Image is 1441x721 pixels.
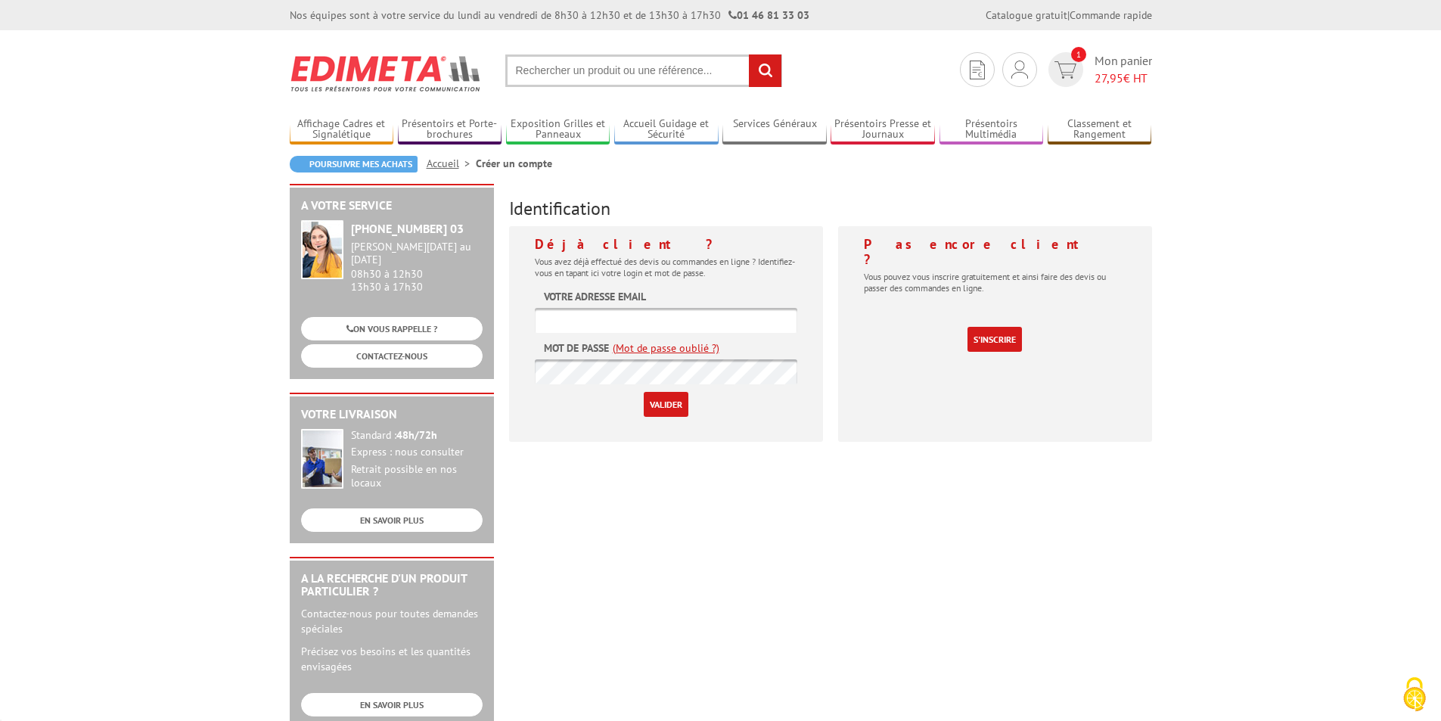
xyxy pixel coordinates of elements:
[351,241,483,293] div: 08h30 à 12h30 13h30 à 17h30
[351,463,483,490] div: Retrait possible en nos locaux
[509,199,1152,219] h3: Identification
[1388,670,1441,721] button: Cookies (fenêtre modale)
[427,157,476,170] a: Accueil
[301,606,483,636] p: Contactez-nous pour toutes demandes spéciales
[290,45,483,101] img: Edimeta
[351,429,483,443] div: Standard :
[301,508,483,532] a: EN SAVOIR PLUS
[351,446,483,459] div: Express : nous consulter
[351,221,464,236] strong: [PHONE_NUMBER] 03
[535,237,797,252] h4: Déjà client ?
[749,54,781,87] input: rechercher
[986,8,1152,23] div: |
[970,61,985,79] img: devis rapide
[864,237,1126,267] h4: Pas encore client ?
[1048,117,1152,142] a: Classement et Rangement
[1095,70,1123,85] span: 27,95
[535,256,797,278] p: Vous avez déjà effectué des devis ou commandes en ligne ? Identifiez-vous en tapant ici votre log...
[396,428,437,442] strong: 48h/72h
[644,392,688,417] input: Valider
[986,8,1067,22] a: Catalogue gratuit
[290,156,418,172] a: Poursuivre mes achats
[1054,61,1076,79] img: devis rapide
[290,8,809,23] div: Nos équipes sont à votre service du lundi au vendredi de 8h30 à 12h30 et de 13h30 à 17h30
[1396,676,1433,713] img: Cookies (fenêtre modale)
[1095,52,1152,87] span: Mon panier
[1071,47,1086,62] span: 1
[301,572,483,598] h2: A la recherche d'un produit particulier ?
[506,117,610,142] a: Exposition Grilles et Panneaux
[613,340,719,356] a: (Mot de passe oublié ?)
[301,429,343,489] img: widget-livraison.jpg
[722,117,827,142] a: Services Généraux
[301,220,343,279] img: widget-service.jpg
[728,8,809,22] strong: 01 46 81 33 03
[939,117,1044,142] a: Présentoirs Multimédia
[290,117,394,142] a: Affichage Cadres et Signalétique
[476,156,552,171] li: Créer un compte
[1045,52,1152,87] a: devis rapide 1 Mon panier 27,95€ HT
[1011,61,1028,79] img: devis rapide
[301,644,483,674] p: Précisez vos besoins et les quantités envisagées
[301,344,483,368] a: CONTACTEZ-NOUS
[301,408,483,421] h2: Votre livraison
[614,117,719,142] a: Accueil Guidage et Sécurité
[967,327,1022,352] a: S'inscrire
[1070,8,1152,22] a: Commande rapide
[831,117,935,142] a: Présentoirs Presse et Journaux
[301,199,483,213] h2: A votre service
[301,693,483,716] a: EN SAVOIR PLUS
[1095,70,1152,87] span: € HT
[864,271,1126,294] p: Vous pouvez vous inscrire gratuitement et ainsi faire des devis ou passer des commandes en ligne.
[544,340,609,356] label: Mot de passe
[544,289,646,304] label: Votre adresse email
[505,54,782,87] input: Rechercher un produit ou une référence...
[398,117,502,142] a: Présentoirs et Porte-brochures
[301,317,483,340] a: ON VOUS RAPPELLE ?
[351,241,483,266] div: [PERSON_NAME][DATE] au [DATE]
